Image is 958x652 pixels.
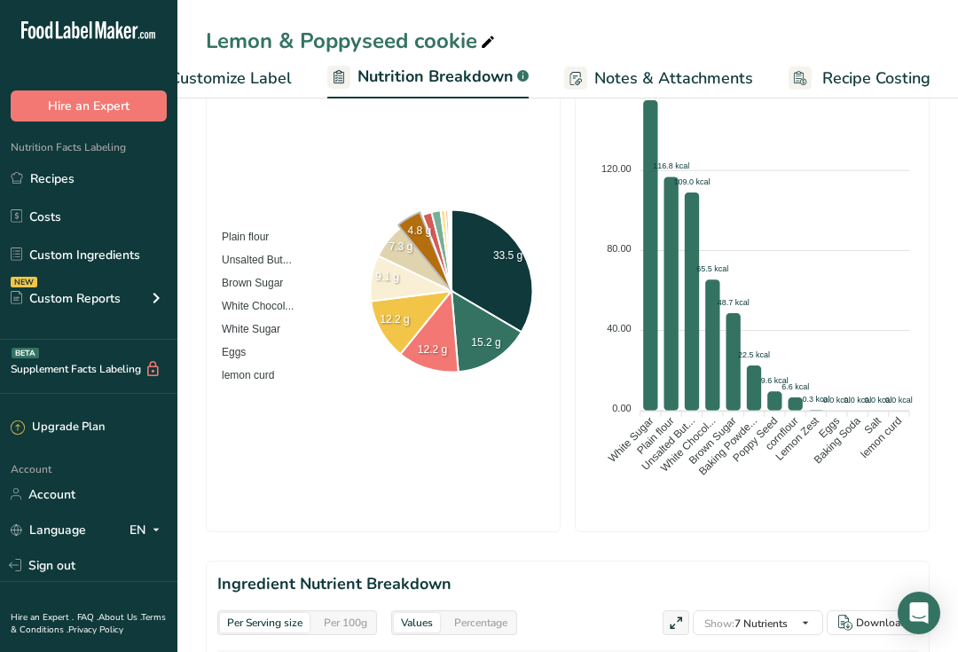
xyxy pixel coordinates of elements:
a: About Us . [98,611,141,624]
div: Values [394,613,440,632]
a: FAQ . [77,611,98,624]
a: Hire an Expert . [11,611,74,624]
tspan: Unsalted But... [640,414,698,473]
span: Nutrition Breakdown [357,65,514,89]
a: Privacy Policy [68,624,123,636]
tspan: Brown Sugar [687,414,739,467]
div: EN [130,519,167,540]
button: Hire an Expert [11,90,167,122]
a: Language [11,515,86,546]
div: Upgrade Plan [11,419,105,436]
tspan: White Chocol... [658,414,718,474]
a: Recipe Costing [789,59,931,98]
h2: Ingredient Nutrient Breakdown [217,572,918,596]
div: Percentage [447,613,514,632]
span: Show: [704,617,734,631]
div: Open Intercom Messenger [898,592,940,634]
tspan: 40.00 [607,323,632,334]
span: White Chocol... [208,300,294,312]
tspan: 0.00 [612,403,631,413]
span: White Sugar [208,323,280,335]
tspan: White Sugar [606,414,656,465]
tspan: 120.00 [601,163,632,174]
tspan: Poppy Seed [730,414,780,464]
tspan: Salt [862,414,884,436]
div: Per 100g [317,613,374,632]
tspan: Plain flour [634,414,677,457]
tspan: Baking Powde... [696,414,759,477]
span: Customize Label [169,67,292,90]
button: Download [827,610,918,635]
div: Custom Reports [11,289,121,308]
span: Recipe Costing [822,67,931,90]
div: NEW [11,277,37,287]
tspan: lemon curd [859,414,905,460]
a: Nutrition Breakdown [327,57,529,99]
span: lemon curd [208,369,274,381]
span: Plain flour [208,231,269,243]
a: Notes & Attachments [564,59,753,98]
tspan: Eggs [816,414,842,440]
span: Notes & Attachments [594,67,753,90]
div: Download [856,615,907,631]
tspan: cornflour [763,414,801,452]
tspan: Baking Soda [812,414,863,466]
span: 7 Nutrients [704,617,788,631]
span: Eggs [208,346,246,358]
span: Unsalted But... [208,254,292,266]
tspan: Lemon Zest [773,414,821,463]
a: Customize Label [139,59,292,98]
div: Lemon & Poppyseed cookie [206,25,499,57]
span: Brown Sugar [208,277,283,289]
tspan: 80.00 [607,243,632,254]
button: Show:7 Nutrients [693,610,823,635]
div: Per Serving size [220,613,310,632]
div: BETA [12,348,39,358]
a: Terms & Conditions . [11,611,166,636]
